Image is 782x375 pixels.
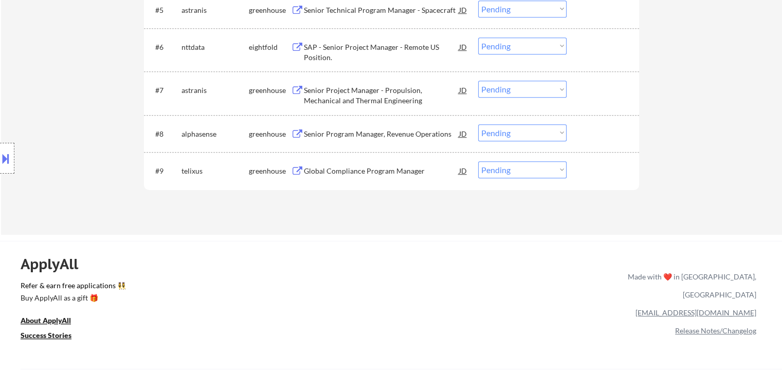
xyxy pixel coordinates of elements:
[458,161,468,180] div: JD
[458,1,468,19] div: JD
[181,5,249,15] div: astranis
[249,166,291,176] div: greenhouse
[181,85,249,96] div: astranis
[249,42,291,52] div: eightfold
[635,308,756,317] a: [EMAIL_ADDRESS][DOMAIN_NAME]
[249,85,291,96] div: greenhouse
[675,326,756,335] a: Release Notes/Changelog
[181,129,249,139] div: alphasense
[458,81,468,99] div: JD
[21,282,413,293] a: Refer & earn free applications 👯‍♀️
[181,166,249,176] div: telixus
[304,42,459,62] div: SAP - Senior Project Manager - Remote US Position.
[21,255,90,273] div: ApplyAll
[624,268,756,304] div: Made with ❤️ in [GEOGRAPHIC_DATA], [GEOGRAPHIC_DATA]
[304,129,459,139] div: Senior Program Manager, Revenue Operations
[304,5,459,15] div: Senior Technical Program Manager - Spacecraft
[21,294,123,302] div: Buy ApplyAll as a gift 🎁
[21,330,85,343] a: Success Stories
[249,5,291,15] div: greenhouse
[458,38,468,56] div: JD
[21,331,71,340] u: Success Stories
[21,293,123,306] a: Buy ApplyAll as a gift 🎁
[155,42,173,52] div: #6
[21,316,71,325] u: About ApplyAll
[21,315,85,328] a: About ApplyAll
[181,42,249,52] div: nttdata
[304,85,459,105] div: Senior Project Manager - Propulsion, Mechanical and Thermal Engineering
[458,124,468,143] div: JD
[249,129,291,139] div: greenhouse
[155,5,173,15] div: #5
[304,166,459,176] div: Global Compliance Program Manager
